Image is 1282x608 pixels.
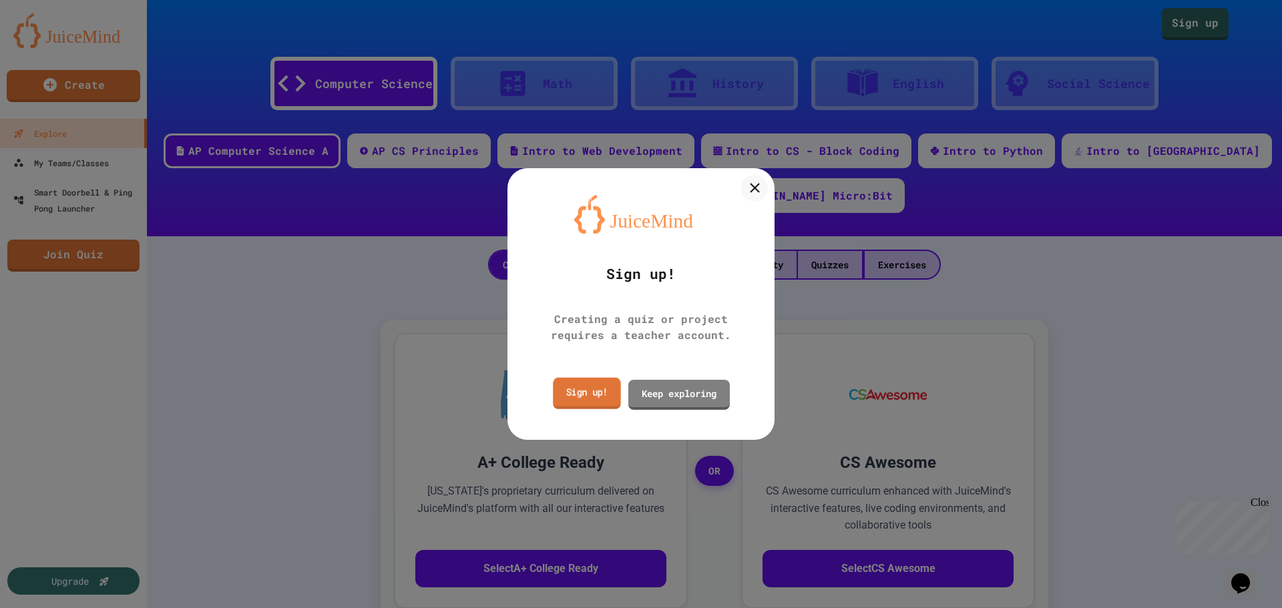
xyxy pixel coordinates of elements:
img: logo-orange.svg [574,195,708,234]
div: Creating a quiz or project requires a teacher account. [527,311,755,343]
a: Keep exploring [628,380,730,410]
div: Chat with us now!Close [5,5,92,85]
a: Sign up! [553,378,621,409]
div: Sign up! [606,264,676,285]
